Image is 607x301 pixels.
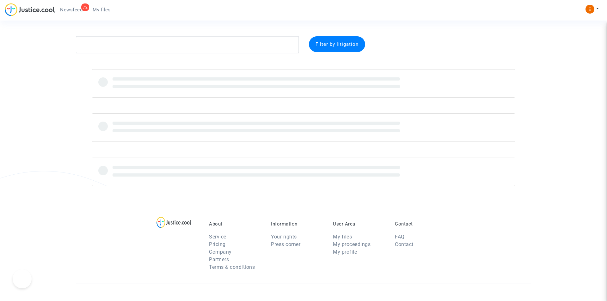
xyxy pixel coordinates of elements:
[93,7,111,13] span: My files
[60,7,83,13] span: Newsfeed
[333,249,357,255] a: My profile
[13,269,32,288] iframe: Help Scout Beacon - Open
[209,256,229,262] a: Partners
[156,217,192,228] img: logo-lg.svg
[395,221,447,227] p: Contact
[395,241,414,247] a: Contact
[271,234,297,240] a: Your rights
[395,234,405,240] a: FAQ
[209,264,255,270] a: Terms & conditions
[55,5,88,15] a: 72Newsfeed
[333,241,371,247] a: My proceedings
[88,5,116,15] a: My files
[81,3,89,11] div: 72
[5,3,55,16] img: jc-logo.svg
[209,249,232,255] a: Company
[209,241,226,247] a: Pricing
[209,234,226,240] a: Service
[271,221,323,227] p: Information
[209,221,261,227] p: About
[316,41,359,47] span: Filter by litigation
[586,5,594,14] img: ACg8ocIeiFvHKe4dA5oeRFd_CiCnuxWUEc1A2wYhRJE3TTWt=s96-c
[271,241,300,247] a: Press corner
[333,221,385,227] p: User Area
[333,234,352,240] a: My files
